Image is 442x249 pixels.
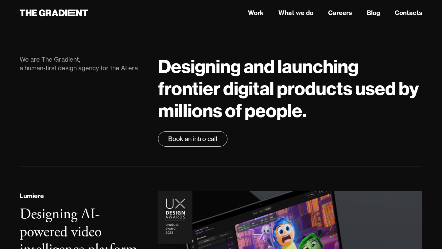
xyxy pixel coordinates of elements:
div: Lumiere [20,191,44,201]
div: We are The Gradient, a human-first design agency for the AI era [20,55,146,72]
a: Careers [328,8,352,17]
a: What we do [278,8,313,17]
a: Blog [367,8,380,17]
a: Work [248,8,264,17]
a: Book an intro call [158,131,227,147]
h1: Designing and launching frontier digital products used by millions of people. [158,55,422,121]
a: Contacts [395,8,422,17]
